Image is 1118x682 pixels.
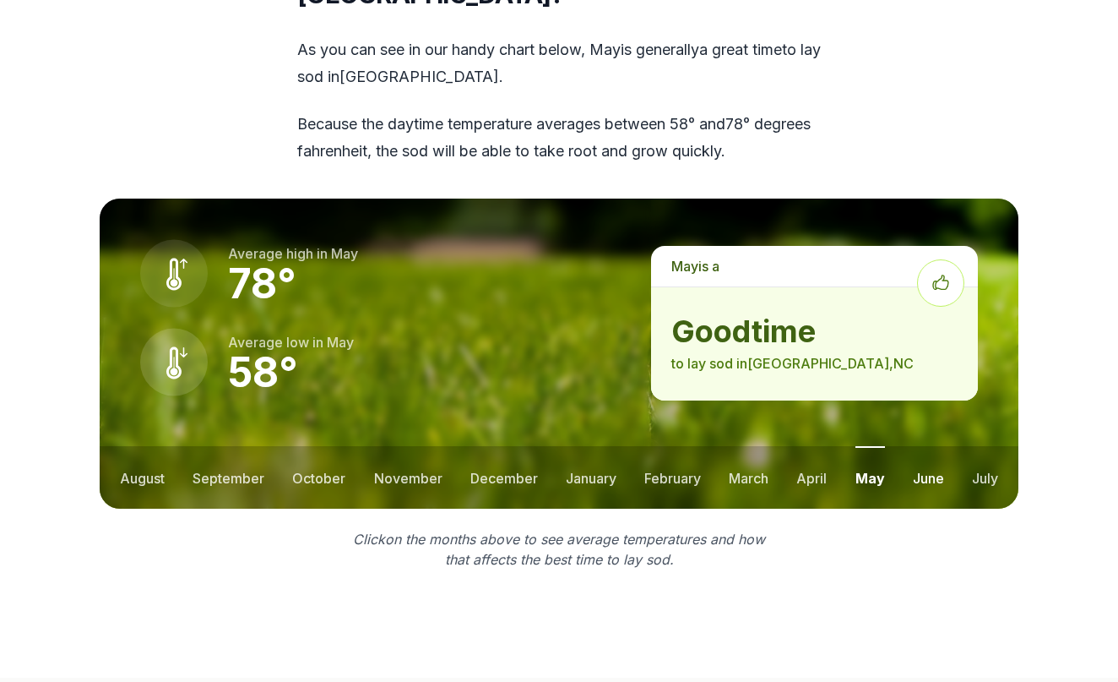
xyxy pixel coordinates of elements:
[589,41,621,58] span: may
[297,36,821,165] div: As you can see in our handy chart below, is generally a great time to lay sod in [GEOGRAPHIC_DATA] .
[651,246,978,286] p: is a
[120,446,165,509] button: august
[343,529,775,570] p: Click on the months above to see average temperatures and how that affects the best time to lay sod.
[972,446,998,509] button: july
[228,243,358,264] p: Average high in
[292,446,345,509] button: october
[228,332,354,352] p: Average low in
[671,314,958,348] strong: good time
[796,446,827,509] button: april
[297,111,821,165] p: Because the daytime temperature averages between 58 ° and 78 ° degrees fahrenheit, the sod will b...
[193,446,264,509] button: september
[228,347,298,397] strong: 58 °
[913,446,944,509] button: june
[644,446,701,509] button: february
[327,334,354,351] span: may
[470,446,538,509] button: december
[331,245,358,262] span: may
[855,446,885,509] button: may
[374,446,442,509] button: november
[566,446,616,509] button: january
[671,353,958,374] p: to lay sod in [GEOGRAPHIC_DATA] , NC
[671,258,698,275] span: may
[228,259,296,308] strong: 78 °
[729,446,768,509] button: march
